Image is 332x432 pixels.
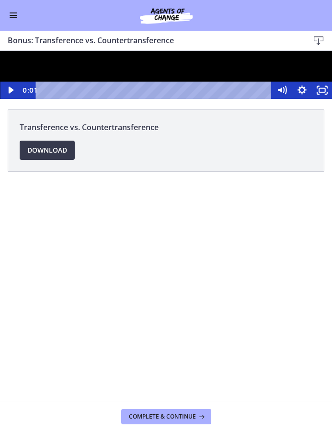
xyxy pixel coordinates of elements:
[43,31,267,48] div: Playbar
[20,121,312,133] span: Transference vs. Countertransference
[129,413,196,420] span: Complete & continue
[292,31,312,48] button: Show settings menu
[8,35,294,46] h3: Bonus: Transference vs. Countertransference
[121,409,211,424] button: Complete & continue
[20,141,75,160] a: Download
[312,31,332,48] button: Unfullscreen
[27,144,67,156] span: Download
[118,6,214,25] img: Agents of Change
[272,31,292,48] button: Mute
[8,10,19,21] button: Enable menu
